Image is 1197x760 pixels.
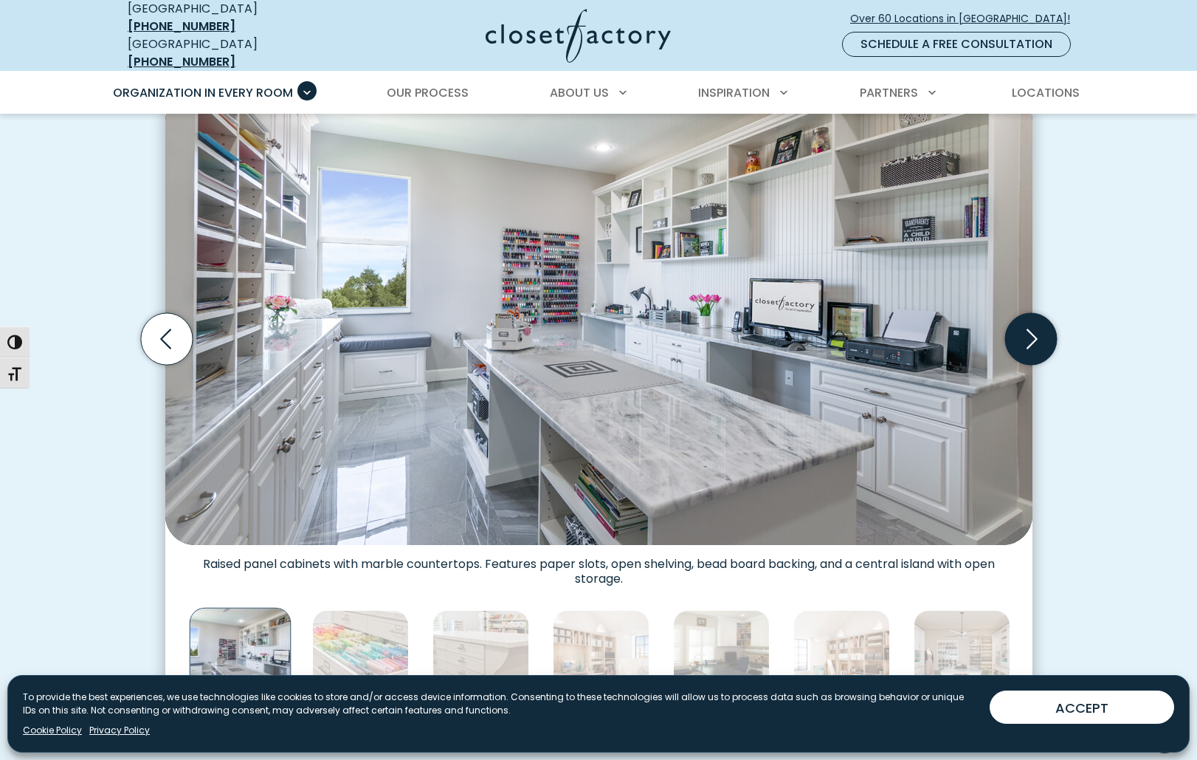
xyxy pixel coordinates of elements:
[103,72,1094,114] nav: Primary Menu
[914,610,1010,707] img: Craft room Shaker cabinets with craft room accessories including ribbon dispensers, fabric pull-o...
[849,6,1083,32] a: Over 60 Locations in [GEOGRAPHIC_DATA]!
[189,608,291,710] img: Custom craft room with craft station center island
[999,307,1063,371] button: Next slide
[128,18,235,35] a: [PHONE_NUMBER]
[312,610,409,707] img: Fabric organization in craft room
[793,610,890,707] img: Art studio open shelving in Rhapsody melamine.
[698,84,770,101] span: Inspiration
[842,32,1071,57] a: Schedule a Free Consultation
[1012,84,1080,101] span: Locations
[990,691,1174,724] button: ACCEPT
[486,9,671,63] img: Closet Factory Logo
[860,84,918,101] span: Partners
[432,610,529,707] img: Craft island in Skye melamine with Shaker drawer fronts, marble-look countertop, and decorative p...
[553,610,649,707] img: Custom craft room & art studio open shelving in Rhapsody melamine with vertical canvas slots, pap...
[128,35,342,71] div: [GEOGRAPHIC_DATA]
[387,84,469,101] span: Our Process
[23,691,978,717] p: To provide the best experiences, we use technologies like cookies to store and/or access device i...
[165,91,1032,545] img: Custom craft room with craft station center island
[113,84,293,101] span: Organization in Every Room
[23,724,82,737] a: Cookie Policy
[850,11,1082,27] span: Over 60 Locations in [GEOGRAPHIC_DATA]!
[165,545,1032,586] figcaption: Raised panel cabinets with marble countertops. Features paper slots, open shelving, bead board ba...
[550,84,609,101] span: About Us
[128,53,235,70] a: [PHONE_NUMBER]
[135,307,199,371] button: Previous slide
[673,610,770,707] img: Craft room Thread storage wall, ribbon rods, and media shelving built into White Chocolate Raised...
[89,724,150,737] a: Privacy Policy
